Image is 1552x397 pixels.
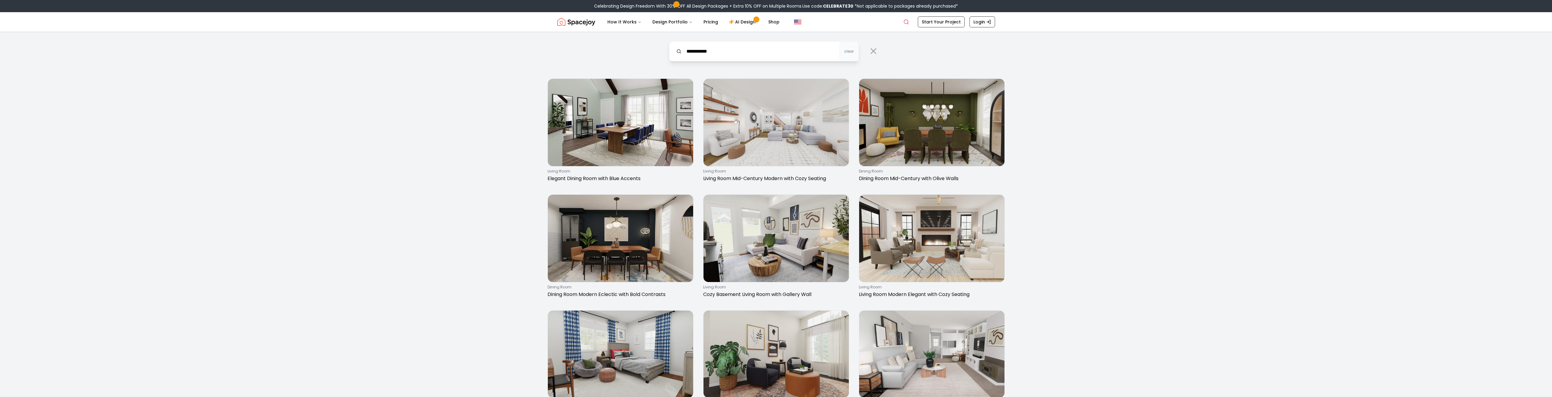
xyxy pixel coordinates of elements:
img: Spacejoy Logo [557,16,595,28]
p: dining room [859,169,1002,174]
p: Dining Room Modern Eclectic with Bold Contrasts [548,291,691,298]
p: Elegant Dining Room with Blue Accents [548,175,691,182]
span: clear [844,49,854,54]
nav: Main [603,16,784,28]
a: Shop [763,16,784,28]
button: clear [839,41,859,61]
b: CELEBRATE30 [823,3,853,9]
a: Spacejoy [557,16,595,28]
a: Cozy Basement Living Room with Gallery Wallliving roomCozy Basement Living Room with Gallery Wall [703,194,849,301]
a: AI Design [724,16,762,28]
a: Dining Room Modern Eclectic with Bold Contrastsdining roomDining Room Modern Eclectic with Bold C... [548,194,693,301]
img: Elegant Dining Room with Blue Accents [548,79,693,166]
img: Cozy Basement Living Room with Gallery Wall [703,195,849,282]
div: Celebrating Design Freedom With 30% OFF All Design Packages + Extra 10% OFF on Multiple Rooms. [594,3,958,9]
p: Living Room Mid-Century Modern with Cozy Seating [703,175,847,182]
p: living room [703,285,847,290]
span: Use code: [802,3,853,9]
p: living room [703,169,847,174]
img: Dining Room Modern Eclectic with Bold Contrasts [548,195,693,282]
button: Design Portfolio [648,16,697,28]
a: Living Room Mid-Century Modern with Cozy Seatingliving roomLiving Room Mid-Century Modern with Co... [703,78,849,185]
a: Dining Room Mid-Century with Olive Wallsdining roomDining Room Mid-Century with Olive Walls [859,78,1005,185]
a: Living Room Modern Elegant with Cozy Seatingliving roomLiving Room Modern Elegant with Cozy Seating [859,194,1005,301]
a: Login [970,16,995,27]
p: dining room [548,285,691,290]
span: *Not applicable to packages already purchased* [853,3,958,9]
img: Dining Room Mid-Century with Olive Walls [859,79,1004,166]
p: Cozy Basement Living Room with Gallery Wall [703,291,847,298]
p: Dining Room Mid-Century with Olive Walls [859,175,1002,182]
a: Start Your Project [918,16,965,27]
img: Living Room Modern Elegant with Cozy Seating [859,195,1004,282]
p: living room [548,169,691,174]
button: How It Works [603,16,646,28]
p: living room [859,285,1002,290]
img: Living Room Mid-Century Modern with Cozy Seating [703,79,849,166]
nav: Global [557,12,995,32]
p: Living Room Modern Elegant with Cozy Seating [859,291,1002,298]
a: Pricing [699,16,723,28]
a: Elegant Dining Room with Blue Accentsliving roomElegant Dining Room with Blue Accents [548,78,693,185]
img: United States [794,18,801,26]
